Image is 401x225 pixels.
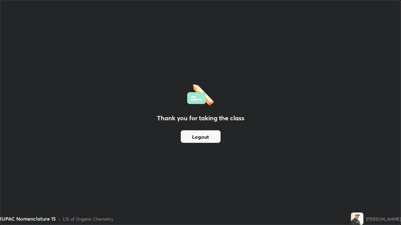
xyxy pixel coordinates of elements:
[63,216,113,222] div: L15 of Organic Chemistry
[366,216,401,222] div: [PERSON_NAME]
[58,216,60,222] div: •
[181,130,221,143] button: Logout
[157,113,244,123] h2: Thank you for taking the class
[351,212,363,225] img: 8789f57d21a94de8b089b2eaa565dc50.jpg
[187,82,214,106] img: offlineFeedback.1438e8b3.svg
